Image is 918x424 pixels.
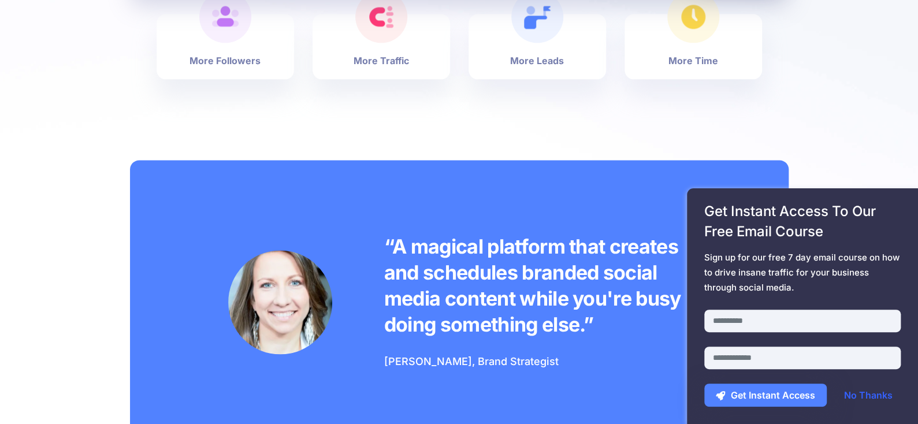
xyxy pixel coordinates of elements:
[704,384,827,407] button: Get Instant Access
[704,201,901,241] span: Get Instant Access To Our Free Email Course
[384,355,559,367] span: [PERSON_NAME], Brand Strategist
[704,250,901,295] span: Sign up for our free 7 day email course on how to drive insane traffic for your business through ...
[384,233,690,337] p: “A magical platform that creates and schedules branded social media content while you're busy doi...
[832,384,904,407] a: No Thanks
[228,250,332,354] img: Testimonial by Laura Stanik
[189,54,261,68] b: More Followers
[510,54,564,68] b: More Leads
[668,54,718,68] b: More Time
[354,54,409,68] b: More Traffic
